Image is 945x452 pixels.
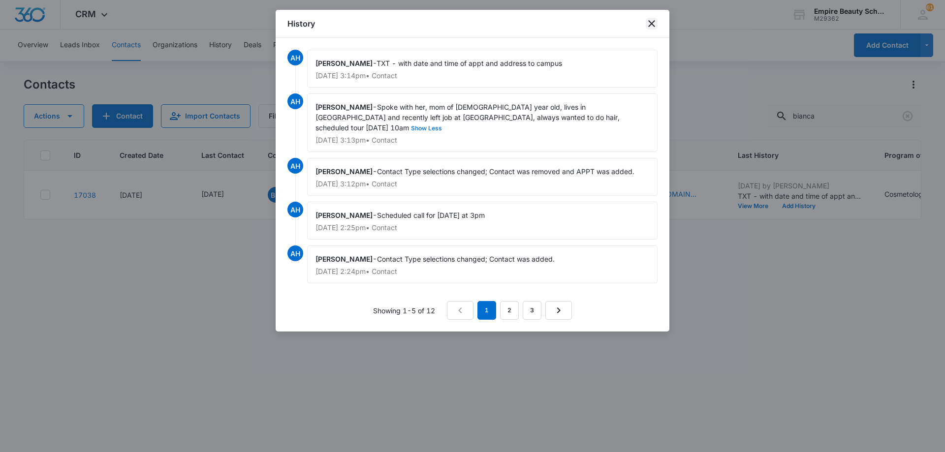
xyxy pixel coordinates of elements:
[287,93,303,109] span: AH
[447,301,572,320] nav: Pagination
[307,245,658,283] div: -
[315,181,649,187] p: [DATE] 3:12pm • Contact
[377,255,555,263] span: Contact Type selections changed; Contact was added.
[315,103,622,132] span: Spoke with her, mom of [DEMOGRAPHIC_DATA] year old, lives in [GEOGRAPHIC_DATA] and recently left ...
[287,50,303,65] span: AH
[377,59,562,67] span: TXT - with date and time of appt and address to campus
[315,211,373,219] span: [PERSON_NAME]
[315,224,649,231] p: [DATE] 2:25pm • Contact
[307,50,658,88] div: -
[287,202,303,217] span: AH
[315,137,649,144] p: [DATE] 3:13pm • Contact
[373,305,435,316] p: Showing 1-5 of 12
[377,167,634,176] span: Contact Type selections changed; Contact was removed and APPT was added.
[315,59,373,67] span: [PERSON_NAME]
[523,301,541,320] a: Page 3
[307,202,658,240] div: -
[409,125,444,131] button: Show Less
[287,245,303,261] span: AH
[315,268,649,275] p: [DATE] 2:24pm • Contact
[287,158,303,174] span: AH
[545,301,572,320] a: Next Page
[307,93,658,152] div: -
[315,255,373,263] span: [PERSON_NAME]
[307,158,658,196] div: -
[500,301,519,320] a: Page 2
[646,18,658,30] button: close
[315,103,373,111] span: [PERSON_NAME]
[315,72,649,79] p: [DATE] 3:14pm • Contact
[287,18,315,30] h1: History
[315,167,373,176] span: [PERSON_NAME]
[477,301,496,320] em: 1
[377,211,485,219] span: Scheduled call for [DATE] at 3pm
